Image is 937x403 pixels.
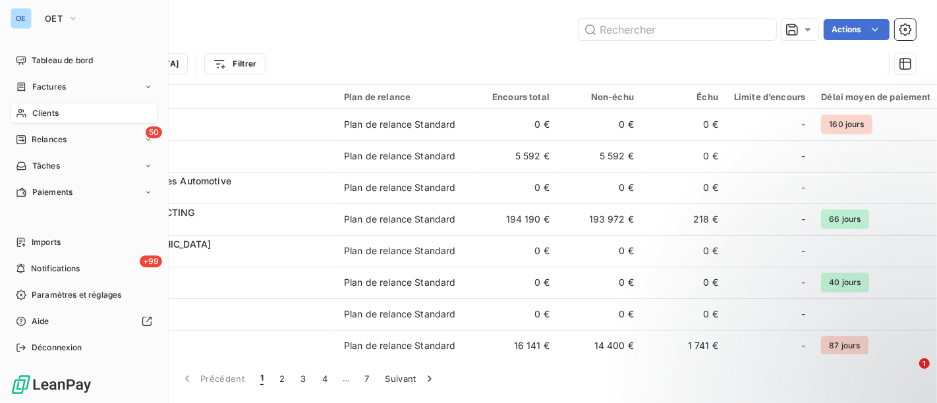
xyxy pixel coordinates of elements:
[32,134,67,146] span: Relances
[473,109,557,140] td: 0 €
[11,374,92,395] img: Logo LeanPay
[579,19,776,40] input: Rechercher
[91,188,328,201] span: CACTEMIU35
[378,365,444,392] button: Suivant
[801,149,805,163] span: -
[642,172,726,203] td: 0 €
[557,172,642,203] td: 0 €
[293,365,314,392] button: 3
[473,267,557,298] td: 0 €
[344,308,456,321] div: Plan de relance Standard
[642,330,726,362] td: 1 741 €
[473,140,557,172] td: 5 592 €
[31,263,80,275] span: Notifications
[473,330,557,362] td: 16 141 €
[557,298,642,330] td: 0 €
[91,314,328,327] span: CAGIS
[557,267,642,298] td: 0 €
[344,118,456,131] div: Plan de relance Standard
[642,298,726,330] td: 0 €
[344,213,456,226] div: Plan de relance Standard
[557,330,642,362] td: 14 400 €
[642,267,726,298] td: 0 €
[344,276,456,289] div: Plan de relance Standard
[557,203,642,235] td: 193 972 €
[473,298,557,330] td: 0 €
[32,107,59,119] span: Clients
[557,235,642,267] td: 0 €
[11,8,32,29] div: OE
[314,365,335,392] button: 4
[32,315,49,327] span: Aide
[91,124,328,138] span: CABCTEXTUR
[642,140,726,172] td: 0 €
[481,92,550,102] div: Encours total
[557,109,642,140] td: 0 €
[673,275,937,367] iframe: Intercom notifications message
[642,203,726,235] td: 218 €
[344,339,456,352] div: Plan de relance Standard
[344,181,456,194] div: Plan de relance Standard
[473,235,557,267] td: 0 €
[11,311,157,332] a: Aide
[801,118,805,131] span: -
[919,358,930,369] span: 1
[260,372,264,385] span: 1
[32,81,66,93] span: Factures
[801,244,805,257] span: -
[344,244,456,257] div: Plan de relance Standard
[204,53,265,74] button: Filtrer
[344,92,465,102] div: Plan de relance
[642,109,726,140] td: 0 €
[173,365,252,392] button: Précédent
[32,186,72,198] span: Paiements
[335,368,356,389] span: …
[32,236,61,248] span: Imports
[146,126,162,138] span: 50
[91,219,328,232] span: CADENTCONT
[801,181,805,194] span: -
[473,203,557,235] td: 194 190 €
[91,282,328,296] span: CAFT
[271,365,293,392] button: 2
[91,156,328,169] span: CABERA
[565,92,634,102] div: Non-échu
[32,289,121,301] span: Paramètres et réglages
[32,55,93,67] span: Tableau de bord
[650,92,718,102] div: Échu
[734,92,805,102] div: Limite d’encours
[45,13,63,24] span: OET
[892,358,924,390] iframe: Intercom live chat
[356,365,377,392] button: 7
[252,365,271,392] button: 1
[557,140,642,172] td: 5 592 €
[91,251,328,264] span: CADM
[824,19,890,40] button: Actions
[32,160,60,172] span: Tâches
[473,172,557,203] td: 0 €
[344,149,456,163] div: Plan de relance Standard
[821,115,872,134] span: 160 jours
[801,213,805,226] span: -
[821,273,868,292] span: 40 jours
[32,342,82,354] span: Déconnexion
[642,235,726,267] td: 0 €
[140,255,162,267] span: +99
[91,346,328,359] span: CAGRIAL14
[821,209,868,229] span: 66 jours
